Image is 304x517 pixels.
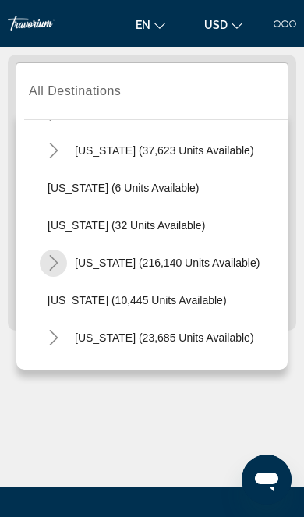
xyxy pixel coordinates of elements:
button: Search [16,267,288,323]
span: [US_STATE] (6 units available) [48,182,200,194]
span: [US_STATE] (216,140 units available) [75,257,260,269]
button: Toggle Florida (216,140 units available) [40,250,67,277]
span: [US_STATE] (32 units available) [48,219,205,232]
button: [US_STATE] (6 units available) [40,174,288,202]
iframe: Button to launch messaging window [242,455,292,505]
button: [US_STATE] (10,445 units available) [40,286,288,314]
button: [US_STATE] (86,819 units available) [67,99,288,127]
button: [US_STATE] (32 units available) [40,211,288,239]
button: Change currency [196,13,250,36]
button: [US_STATE] (5,204 units available) [40,361,288,389]
span: en [136,19,150,31]
span: All Destinations [29,84,121,97]
button: Toggle California (86,819 units available) [40,100,67,127]
span: [US_STATE] (37,623 units available) [75,144,254,157]
button: [US_STATE] (37,623 units available) [67,136,288,165]
span: [US_STATE] (10,445 units available) [48,294,227,306]
span: [US_STATE] (23,685 units available) [75,331,254,344]
span: USD [204,19,228,31]
button: Toggle Colorado (37,623 units available) [40,137,67,165]
button: Toggle Hawaii (23,685 units available) [40,324,67,352]
button: Change language [128,13,173,36]
div: Search widget [16,62,288,323]
button: [US_STATE] (216,140 units available) [67,249,288,277]
button: [US_STATE] (23,685 units available) [67,324,288,352]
